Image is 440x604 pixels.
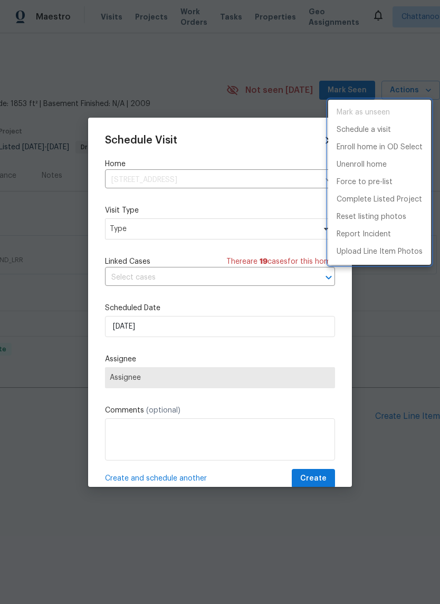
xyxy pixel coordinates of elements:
[337,124,391,136] p: Schedule a visit
[337,177,393,188] p: Force to pre-list
[337,194,422,205] p: Complete Listed Project
[337,212,406,223] p: Reset listing photos
[337,229,391,240] p: Report Incident
[337,246,423,257] p: Upload Line Item Photos
[337,142,423,153] p: Enroll home in OD Select
[337,159,387,170] p: Unenroll home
